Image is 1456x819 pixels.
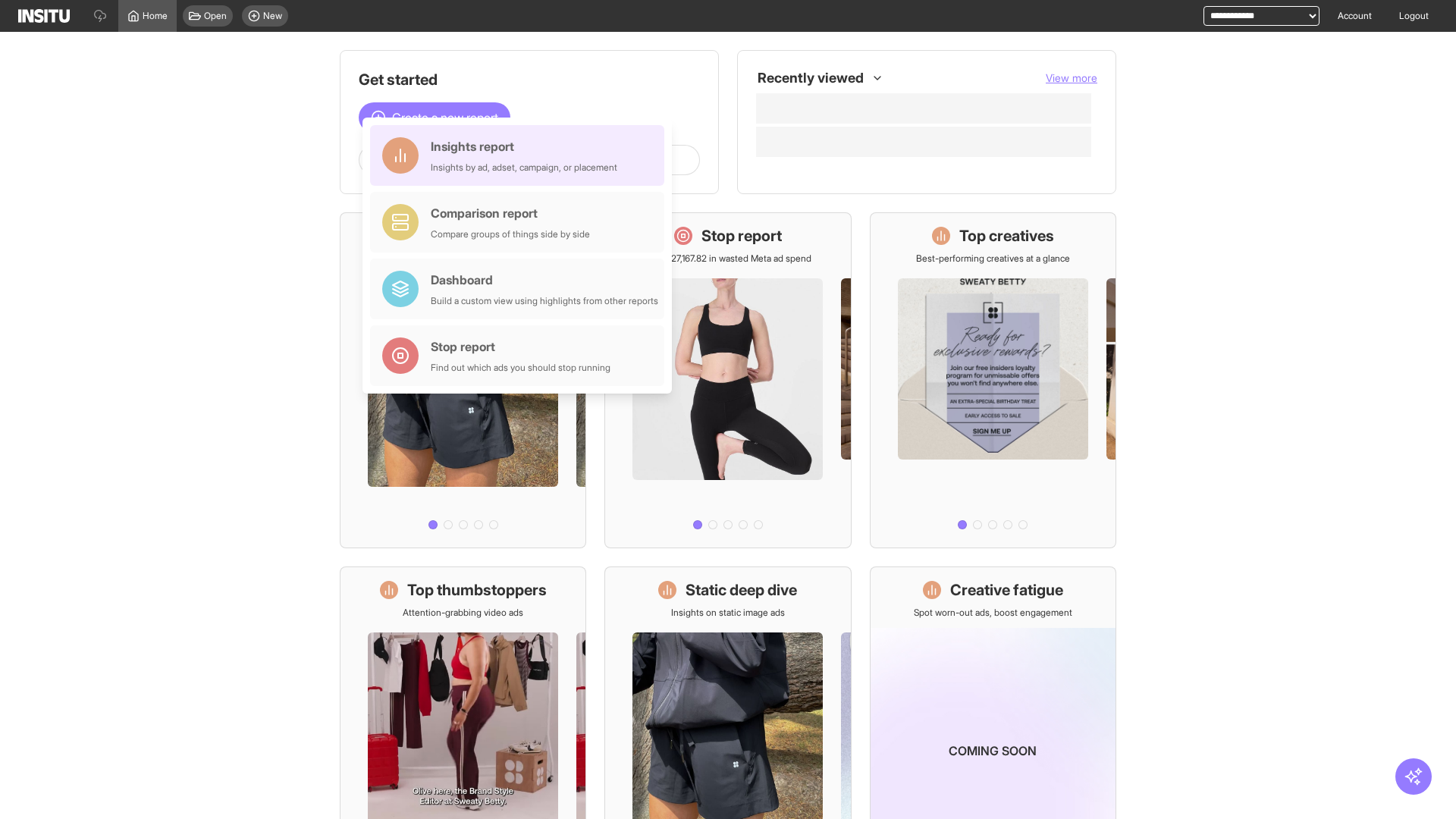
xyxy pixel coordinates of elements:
[407,579,547,601] h1: Top thumbstoppers
[431,337,610,356] div: Stop report
[359,69,700,90] h1: Get started
[959,225,1054,246] h1: Top creatives
[604,212,851,548] a: Stop reportSave £27,167.82 in wasted Meta ad spend
[431,271,658,289] div: Dashboard
[18,9,70,23] img: Logo
[431,362,610,374] div: Find out which ads you should stop running
[204,10,227,22] span: Open
[340,212,586,548] a: What's live nowSee all active ads instantly
[1046,71,1097,86] button: View more
[916,253,1070,265] p: Best-performing creatives at a glance
[701,225,782,246] h1: Stop report
[431,228,590,240] div: Compare groups of things side by side
[671,607,785,619] p: Insights on static image ads
[686,579,797,601] h1: Static deep dive
[431,162,617,174] div: Insights by ad, adset, campaign, or placement
[143,10,168,22] span: Home
[644,253,811,265] p: Save £27,167.82 in wasted Meta ad spend
[431,204,590,222] div: Comparison report
[431,137,617,155] div: Insights report
[392,108,498,127] span: Create a new report
[263,10,282,22] span: New
[431,295,658,307] div: Build a custom view using highlights from other reports
[1046,71,1097,84] span: View more
[359,102,510,133] button: Create a new report
[870,212,1116,548] a: Top creativesBest-performing creatives at a glance
[403,607,523,619] p: Attention-grabbing video ads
